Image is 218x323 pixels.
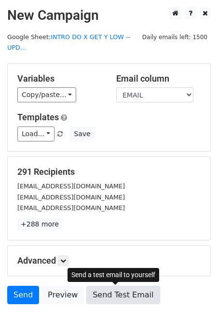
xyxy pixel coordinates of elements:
[17,183,125,190] small: [EMAIL_ADDRESS][DOMAIN_NAME]
[17,167,201,177] h5: 291 Recipients
[17,218,62,230] a: +288 more
[139,33,211,41] a: Daily emails left: 1500
[139,32,211,42] span: Daily emails left: 1500
[7,33,130,52] a: INTRO DO X GET Y LOW -- UPD...
[17,112,59,122] a: Templates
[7,286,39,304] a: Send
[41,286,84,304] a: Preview
[7,33,130,52] small: Google Sheet:
[17,255,201,266] h5: Advanced
[17,126,54,141] a: Load...
[17,87,76,102] a: Copy/paste...
[7,7,211,24] h2: New Campaign
[86,286,160,304] a: Send Test Email
[17,204,125,211] small: [EMAIL_ADDRESS][DOMAIN_NAME]
[17,73,102,84] h5: Variables
[68,268,159,282] div: Send a test email to yourself
[69,126,95,141] button: Save
[116,73,201,84] h5: Email column
[17,194,125,201] small: [EMAIL_ADDRESS][DOMAIN_NAME]
[170,277,218,323] iframe: Chat Widget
